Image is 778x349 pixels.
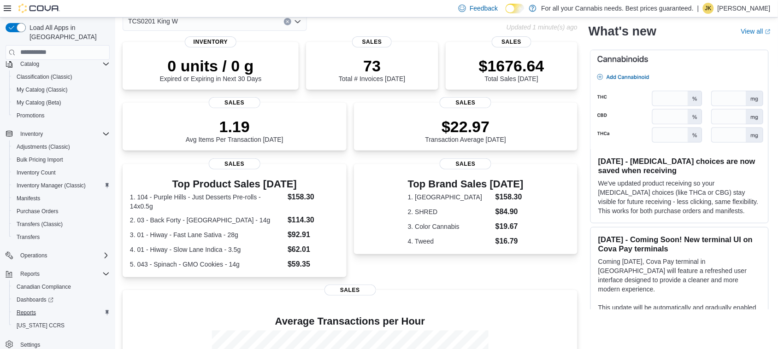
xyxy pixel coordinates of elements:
[288,192,339,203] dd: $158.30
[17,182,86,189] span: Inventory Manager (Classic)
[506,4,525,13] input: Dark Mode
[288,229,339,240] dd: $92.91
[13,281,75,292] a: Canadian Compliance
[185,36,236,47] span: Inventory
[13,206,62,217] a: Purchase Orders
[13,180,110,191] span: Inventory Manager (Classic)
[17,86,68,93] span: My Catalog (Classic)
[209,158,260,169] span: Sales
[9,96,113,109] button: My Catalog (Beta)
[17,128,110,140] span: Inventory
[9,179,113,192] button: Inventory Manager (Classic)
[495,221,524,232] dd: $19.67
[9,280,113,293] button: Canadian Compliance
[589,24,656,39] h2: What's new
[495,192,524,203] dd: $158.30
[9,205,113,218] button: Purchase Orders
[697,3,699,14] p: |
[17,58,43,70] button: Catalog
[507,23,578,31] p: Updated 1 minute(s) ago
[13,294,57,305] a: Dashboards
[20,341,40,349] span: Settings
[17,208,59,215] span: Purchase Orders
[440,97,491,108] span: Sales
[128,16,178,27] span: TCS0201 King W
[26,23,110,41] span: Load All Apps in [GEOGRAPHIC_DATA]
[495,206,524,217] dd: $84.90
[13,180,89,191] a: Inventory Manager (Classic)
[352,36,392,47] span: Sales
[718,3,771,14] p: [PERSON_NAME]
[17,296,53,303] span: Dashboards
[324,285,376,296] span: Sales
[741,28,771,35] a: View allExternal link
[425,117,507,136] p: $22.97
[492,36,531,47] span: Sales
[408,222,492,231] dt: 3. Color Cannabis
[20,130,43,138] span: Inventory
[541,3,694,14] p: For all your Cannabis needs. Best prices guaranteed.
[598,303,761,349] p: This update will be automatically and gradually enabled between , for all terminals operating on ...
[408,179,524,190] h3: Top Brand Sales [DATE]
[9,306,113,319] button: Reports
[13,320,110,331] span: Washington CCRS
[13,167,110,178] span: Inventory Count
[17,268,110,279] span: Reports
[9,192,113,205] button: Manifests
[425,117,507,143] div: Transaction Average [DATE]
[2,249,113,262] button: Operations
[705,3,712,14] span: JK
[17,195,40,202] span: Manifests
[13,320,68,331] a: [US_STATE] CCRS
[294,18,301,25] button: Open list of options
[13,97,65,108] a: My Catalog (Beta)
[17,73,72,81] span: Classification (Classic)
[17,128,47,140] button: Inventory
[13,193,110,204] span: Manifests
[408,192,492,202] dt: 1. [GEOGRAPHIC_DATA]
[13,141,110,152] span: Adjustments (Classic)
[17,99,61,106] span: My Catalog (Beta)
[13,84,110,95] span: My Catalog (Classic)
[9,153,113,166] button: Bulk Pricing Import
[13,97,110,108] span: My Catalog (Beta)
[9,166,113,179] button: Inventory Count
[20,60,39,68] span: Catalog
[130,230,284,239] dt: 3. 01 - Hiway - Fast Lane Sativa - 28g
[2,268,113,280] button: Reports
[17,233,40,241] span: Transfers
[17,283,71,291] span: Canadian Compliance
[9,293,113,306] a: Dashboards
[9,218,113,231] button: Transfers (Classic)
[2,128,113,140] button: Inventory
[440,158,491,169] span: Sales
[13,154,67,165] a: Bulk Pricing Import
[17,322,65,329] span: [US_STATE] CCRS
[598,257,761,294] p: Coming [DATE], Cova Pay terminal in [GEOGRAPHIC_DATA] will feature a refreshed user interface des...
[13,110,110,121] span: Promotions
[13,193,44,204] a: Manifests
[13,281,110,292] span: Canadian Compliance
[13,167,59,178] a: Inventory Count
[598,179,761,215] p: We've updated product receiving so your [MEDICAL_DATA] choices (like THCa or CBG) stay visible fo...
[17,268,43,279] button: Reports
[186,117,283,143] div: Avg Items Per Transaction [DATE]
[408,207,492,216] dt: 2. SHRED
[18,4,60,13] img: Cova
[17,221,63,228] span: Transfers (Classic)
[9,319,113,332] button: [US_STATE] CCRS
[20,252,47,259] span: Operations
[598,235,761,253] h3: [DATE] - Coming Soon! New terminal UI on Cova Pay terminals
[17,58,110,70] span: Catalog
[20,270,40,278] span: Reports
[186,117,283,136] p: 1.19
[479,57,544,82] div: Total Sales [DATE]
[17,143,70,151] span: Adjustments (Classic)
[9,140,113,153] button: Adjustments (Classic)
[2,58,113,70] button: Catalog
[288,244,339,255] dd: $62.01
[17,309,36,316] span: Reports
[160,57,262,82] div: Expired or Expiring in Next 30 Days
[13,232,110,243] span: Transfers
[17,156,63,163] span: Bulk Pricing Import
